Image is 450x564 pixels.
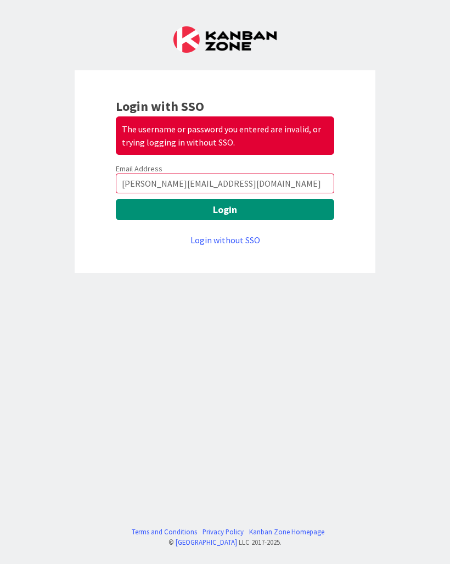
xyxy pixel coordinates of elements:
b: Login with SSO [116,98,204,115]
a: Kanban Zone Homepage [249,527,324,537]
a: Login without SSO [190,234,260,245]
label: Email Address [116,164,162,174]
div: © LLC 2017- 2025 . [126,537,324,548]
img: Kanban Zone [173,26,277,53]
button: Login [116,199,334,220]
a: Terms and Conditions [132,527,197,537]
a: [GEOGRAPHIC_DATA] [176,538,237,546]
div: The username or password you entered are invalid, or trying logging in without SSO. [116,116,334,155]
a: Privacy Policy [203,527,244,537]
